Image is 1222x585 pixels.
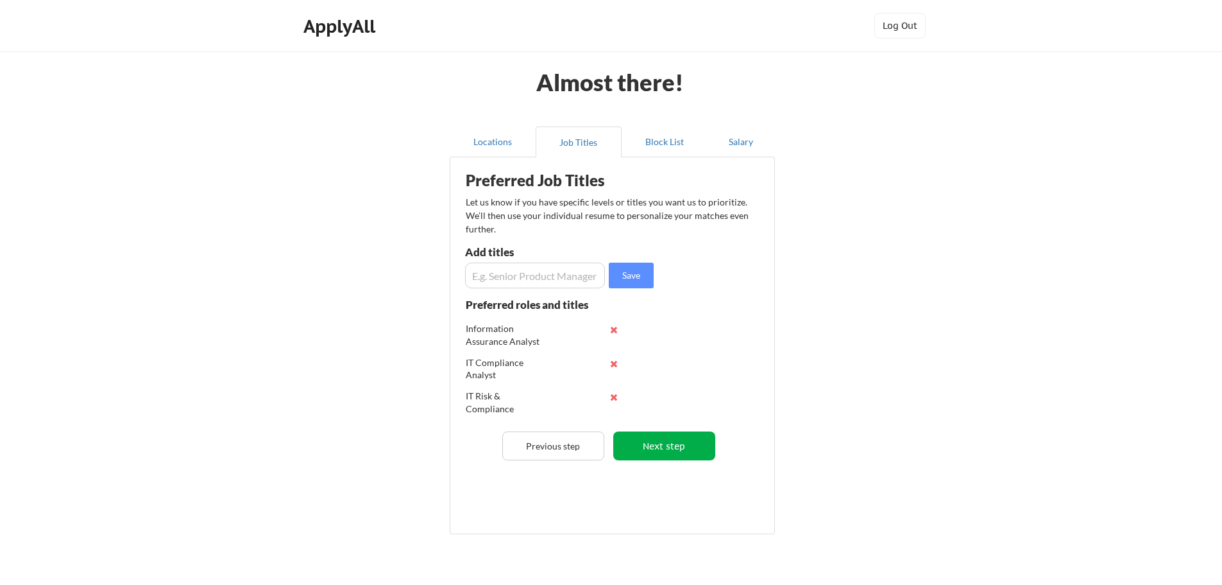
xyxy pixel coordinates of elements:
[466,390,550,428] div: IT Risk & Compliance Specialist
[874,13,926,39] button: Log Out
[466,356,550,381] div: IT Compliance Analyst
[708,127,775,157] button: Salary
[465,263,605,288] input: E.g. Senior Product Manager
[450,127,536,157] button: Locations
[521,71,700,94] div: Almost there!
[622,127,708,157] button: Block List
[536,127,622,157] button: Job Titles
[502,432,604,460] button: Previous step
[466,173,627,188] div: Preferred Job Titles
[609,263,654,288] button: Save
[303,15,379,37] div: ApplyAll
[613,432,715,460] button: Next step
[466,195,750,236] div: Let us know if you have specific levels or titles you want us to prioritize. We’ll then use your ...
[466,299,604,310] div: Preferred roles and titles
[466,322,550,347] div: Information Assurance Analyst
[465,247,602,258] div: Add titles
